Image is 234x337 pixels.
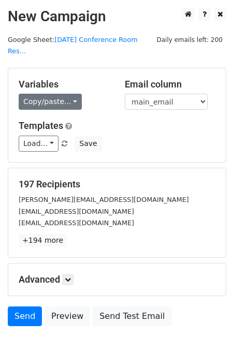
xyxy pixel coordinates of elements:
h2: New Campaign [8,8,226,25]
small: [EMAIL_ADDRESS][DOMAIN_NAME] [19,219,134,227]
a: Send [8,306,42,326]
a: [DATE] Conference Room Res... [8,36,138,55]
iframe: Chat Widget [182,287,234,337]
a: Load... [19,136,58,152]
small: [PERSON_NAME][EMAIL_ADDRESS][DOMAIN_NAME] [19,196,189,203]
button: Save [75,136,101,152]
h5: Variables [19,79,109,90]
small: [EMAIL_ADDRESS][DOMAIN_NAME] [19,208,134,215]
a: +194 more [19,234,67,247]
a: Copy/paste... [19,94,82,110]
a: Templates [19,120,63,131]
span: Daily emails left: 200 [153,34,226,46]
h5: Advanced [19,274,215,285]
a: Send Test Email [93,306,171,326]
small: Google Sheet: [8,36,138,55]
a: Preview [45,306,90,326]
h5: Email column [125,79,215,90]
h5: 197 Recipients [19,179,215,190]
a: Daily emails left: 200 [153,36,226,43]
